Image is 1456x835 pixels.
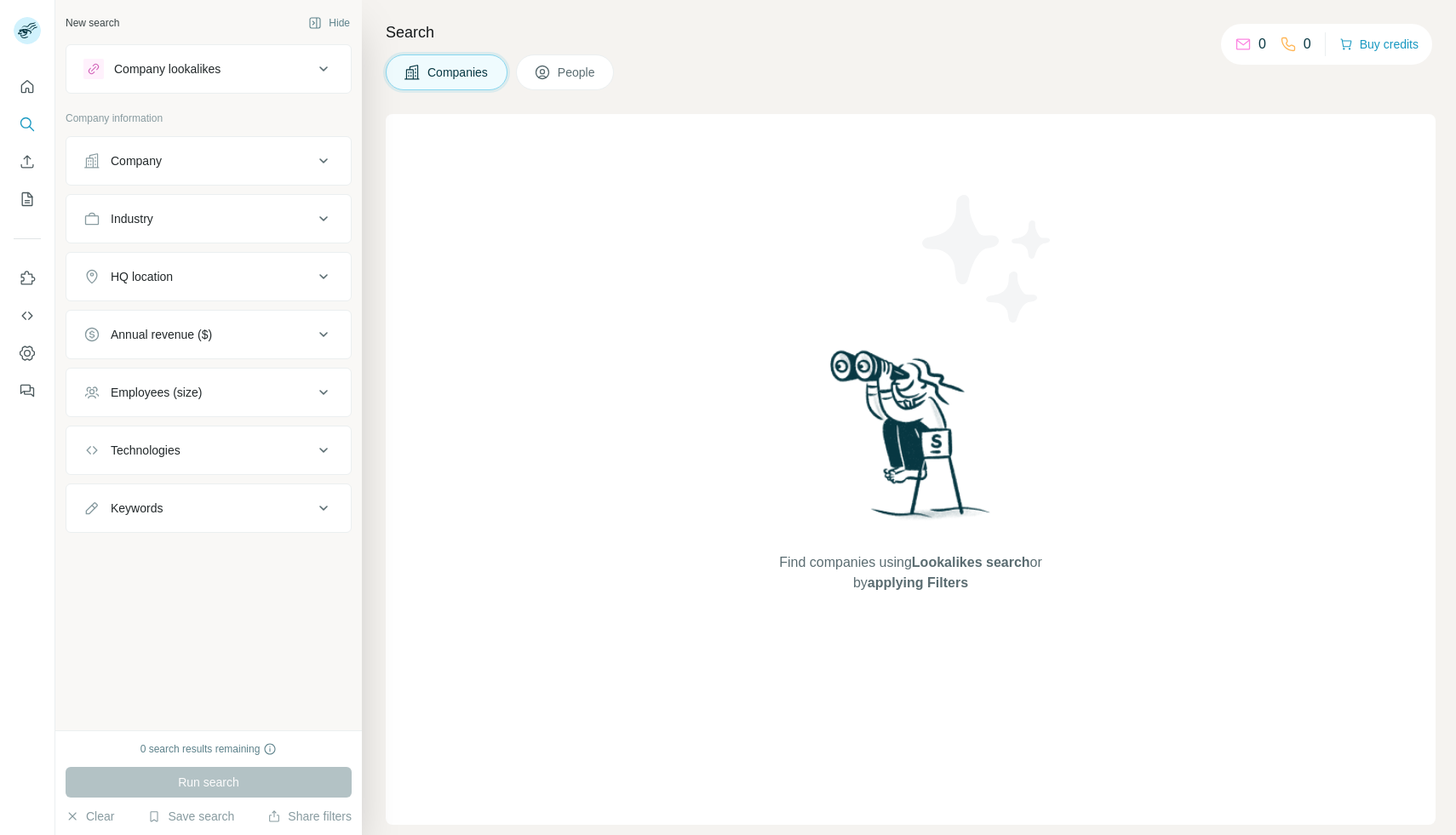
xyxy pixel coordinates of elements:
button: Dashboard [14,338,41,369]
button: Use Surfe API [14,300,41,331]
div: New search [66,15,119,31]
button: Clear [66,808,114,825]
button: Use Surfe on LinkedIn [14,263,41,294]
button: HQ location [66,256,351,297]
button: Enrich CSV [14,146,41,177]
img: Surfe Illustration - Woman searching with binoculars [823,346,1000,535]
div: HQ location [111,268,173,285]
p: Company information [66,111,352,126]
button: Save search [147,808,234,825]
button: Company [66,140,351,181]
span: Find companies using or by [774,552,1046,593]
button: Share filters [267,808,352,825]
button: Company lookalikes [66,49,351,89]
button: Feedback [14,375,41,406]
div: Annual revenue ($) [111,326,212,343]
button: Keywords [66,488,351,529]
button: Annual revenue ($) [66,314,351,355]
div: Industry [111,210,153,227]
button: Quick start [14,71,41,102]
p: 0 [1258,34,1266,54]
div: Company lookalikes [114,60,221,77]
button: Industry [66,198,351,239]
span: People [558,64,597,81]
span: Companies [427,64,490,81]
p: 0 [1304,34,1311,54]
span: Lookalikes search [912,555,1030,569]
button: Hide [296,10,362,36]
img: Surfe Illustration - Stars [911,182,1064,335]
button: Employees (size) [66,372,351,413]
h4: Search [386,20,1436,44]
button: My lists [14,184,41,214]
div: Employees (size) [111,384,202,401]
div: 0 search results remaining [140,741,278,757]
div: Keywords [111,500,163,517]
button: Technologies [66,430,351,471]
button: Search [14,109,41,140]
div: Technologies [111,442,181,459]
span: applying Filters [868,575,968,590]
div: Company [111,152,162,169]
button: Buy credits [1339,32,1419,56]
